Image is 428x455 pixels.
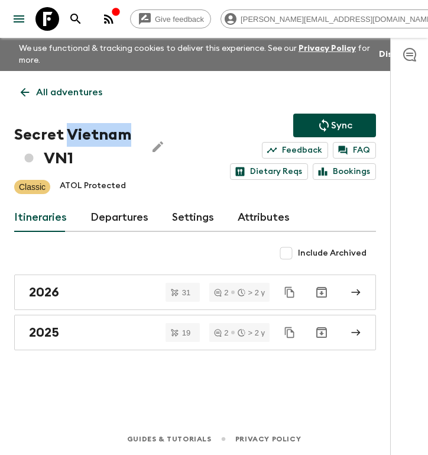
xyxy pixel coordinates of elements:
a: Privacy Policy [299,44,356,53]
a: Bookings [313,163,376,180]
div: > 2 y [238,329,265,337]
h1: Secret Vietnam VN1 [14,123,137,170]
button: Dismiss [376,46,414,63]
p: All adventures [36,85,102,99]
button: Archive [310,280,333,304]
button: Sync adventure departures to the booking engine [293,114,376,137]
a: Attributes [238,204,290,232]
p: Classic [19,181,46,193]
span: 31 [175,289,197,296]
span: 19 [175,329,197,337]
a: All adventures [14,80,109,104]
button: Edit Adventure Title [146,123,170,170]
span: Give feedback [148,15,210,24]
div: 2 [214,289,228,296]
div: 2 [214,329,228,337]
a: Feedback [262,142,328,159]
a: Dietary Reqs [230,163,308,180]
p: We use functional & tracking cookies to deliver this experience. See our for more. [14,38,376,71]
a: Guides & Tutorials [127,433,212,446]
a: Privacy Policy [235,433,301,446]
button: search adventures [64,7,87,31]
span: Include Archived [298,247,367,259]
a: 2026 [14,275,376,310]
button: Duplicate [279,282,300,303]
a: FAQ [333,142,376,159]
a: 2025 [14,315,376,350]
p: ATOL Protected [60,180,126,194]
button: Archive [310,321,333,344]
a: Itineraries [14,204,67,232]
a: Departures [90,204,148,232]
h2: 2025 [29,325,59,340]
a: Settings [172,204,214,232]
a: Give feedback [130,9,211,28]
button: menu [7,7,31,31]
h2: 2026 [29,285,59,300]
p: Sync [331,118,352,133]
div: > 2 y [238,289,265,296]
button: Duplicate [279,322,300,343]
